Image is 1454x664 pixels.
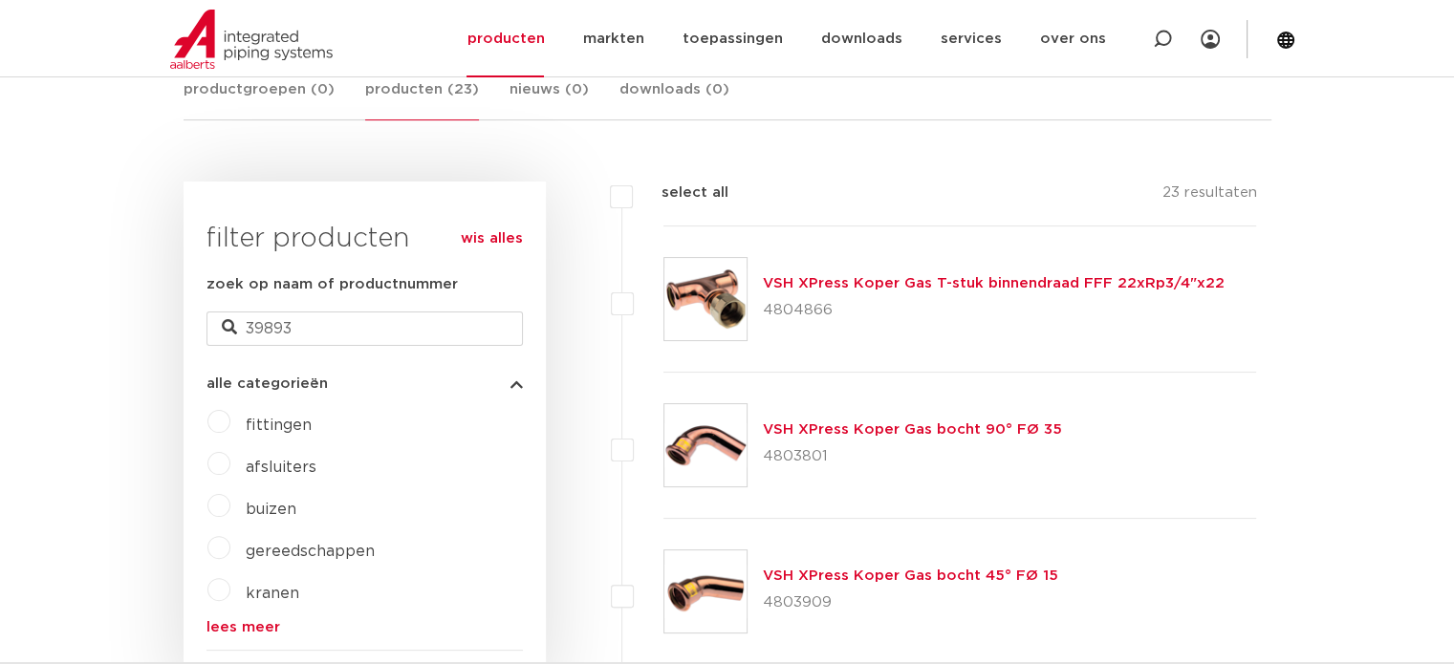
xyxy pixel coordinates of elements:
a: downloads (0) [619,78,729,119]
a: VSH XPress Koper Gas bocht 45° FØ 15 [763,568,1058,583]
h3: filter producten [206,220,523,258]
button: alle categorieën [206,376,523,391]
p: 4804866 [763,295,1225,326]
a: nieuws (0) [510,78,589,119]
a: kranen [246,586,299,601]
a: afsluiters [246,460,316,475]
a: lees meer [206,620,523,634]
p: 23 resultaten [1161,182,1256,211]
img: Thumbnail for VSH XPress Koper Gas bocht 90° FØ 35 [664,404,747,486]
a: gereedschappen [246,544,375,559]
a: VSH XPress Koper Gas T-stuk binnendraad FFF 22xRp3/4"x22 [763,276,1225,290]
label: zoek op naam of productnummer [206,273,458,296]
a: producten (23) [365,78,479,120]
input: zoeken [206,311,523,346]
a: fittingen [246,418,312,433]
label: select all [633,182,728,204]
a: VSH XPress Koper Gas bocht 90° FØ 35 [763,422,1062,437]
img: Thumbnail for VSH XPress Koper Gas T-stuk binnendraad FFF 22xRp3/4"x22 [664,258,747,340]
p: 4803909 [763,588,1058,618]
span: alle categorieën [206,376,328,391]
a: productgroepen (0) [184,78,335,119]
a: buizen [246,502,296,517]
p: 4803801 [763,441,1062,472]
a: wis alles [461,227,523,250]
img: Thumbnail for VSH XPress Koper Gas bocht 45° FØ 15 [664,550,747,632]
